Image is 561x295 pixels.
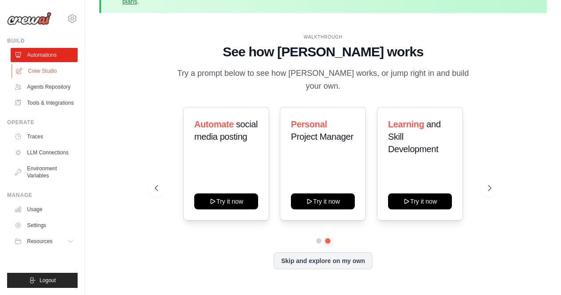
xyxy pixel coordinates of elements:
button: Try it now [291,193,355,209]
button: Try it now [388,193,452,209]
a: Automations [11,48,78,62]
a: Usage [11,202,78,216]
img: Logo [7,12,51,25]
a: Settings [11,218,78,232]
button: Resources [11,234,78,248]
p: Try a prompt below to see how [PERSON_NAME] works, or jump right in and build your own. [174,67,472,93]
span: Project Manager [291,132,353,142]
span: Automate [194,119,234,129]
span: Resources [27,238,52,245]
span: social media posting [194,119,258,142]
a: Crew Studio [12,64,78,78]
a: Tools & Integrations [11,96,78,110]
a: Traces [11,130,78,144]
div: Build [7,37,78,44]
h1: See how [PERSON_NAME] works [155,44,491,60]
span: Personal [291,119,327,129]
button: Skip and explore on my own [274,252,373,269]
span: Learning [388,119,424,129]
button: Try it now [194,193,258,209]
a: Environment Variables [11,161,78,183]
span: and Skill Development [388,119,441,154]
div: Operate [7,119,78,126]
button: Logout [7,273,78,288]
div: WALKTHROUGH [155,34,491,40]
a: Agents Repository [11,80,78,94]
a: LLM Connections [11,146,78,160]
div: Manage [7,192,78,199]
span: Logout [39,277,56,284]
